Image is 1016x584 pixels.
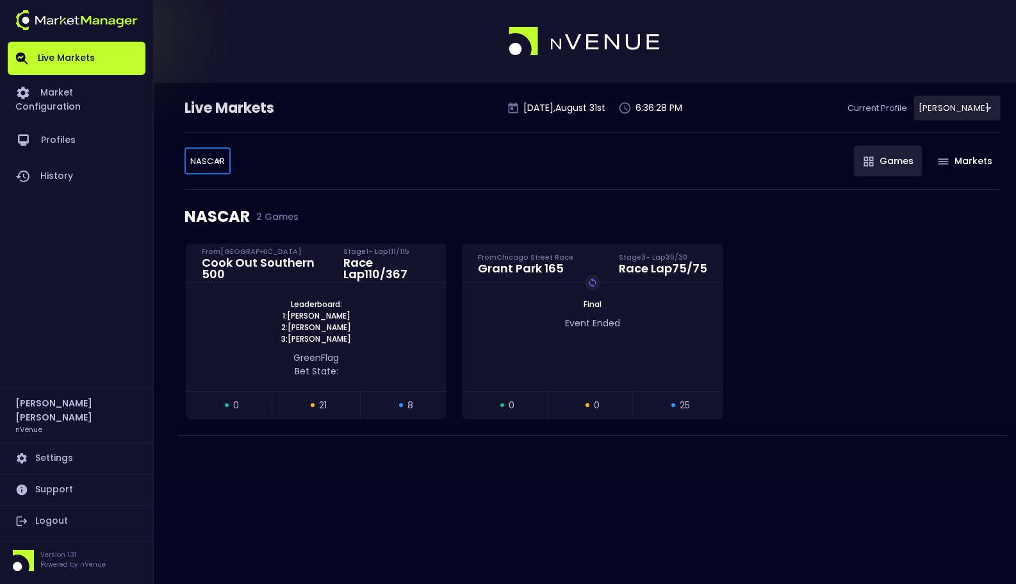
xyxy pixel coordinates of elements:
h2: [PERSON_NAME] [PERSON_NAME] [15,396,138,424]
p: Current Profile [848,102,907,115]
span: green Flag [293,351,339,364]
span: 0 [233,399,239,412]
button: Games [854,146,922,176]
div: [PERSON_NAME] [184,148,231,174]
div: Cook Out Southern 500 [202,257,328,280]
span: 2: [PERSON_NAME] [277,322,355,333]
div: Version 1.31Powered by nVenue [8,550,145,571]
a: Logout [8,506,145,537]
div: [PERSON_NAME] [914,96,1001,121]
div: NASCAR [184,190,1001,244]
img: replayImg [587,278,598,288]
div: Stage 1 - Lap 111 / 115 [343,246,430,256]
div: Stage 3 - Lap 30 / 30 [619,252,707,262]
p: Version 1.31 [40,550,106,560]
h3: nVenue [15,424,42,434]
span: 1: [PERSON_NAME] [279,310,354,322]
div: Race Lap 75 / 75 [619,263,707,274]
span: 0 [509,399,514,412]
img: gameIcon [938,158,949,165]
a: Live Markets [8,42,145,75]
div: Grant Park 165 [478,263,573,274]
div: Race Lap 110 / 367 [343,257,430,280]
span: Event Ended [565,317,620,330]
span: 0 [594,399,600,412]
a: Settings [8,443,145,474]
span: 2 Games [250,212,299,222]
img: gameIcon [864,156,874,167]
img: logo [15,10,138,30]
span: 25 [680,399,690,412]
span: Final [580,299,605,310]
p: 6:36:28 PM [635,101,682,115]
span: Bet State: [295,365,338,378]
span: 8 [407,399,413,412]
img: logo [509,27,661,56]
a: History [8,158,145,194]
p: [DATE] , August 31 st [523,101,605,115]
a: Support [8,474,145,505]
div: Live Markets [184,98,341,119]
button: Markets [928,146,1001,176]
p: Powered by nVenue [40,560,106,569]
span: 21 [319,399,327,412]
span: 3: [PERSON_NAME] [277,333,355,345]
a: Profiles [8,122,145,158]
span: Leaderboard: [287,299,346,310]
a: Market Configuration [8,75,145,122]
div: From [GEOGRAPHIC_DATA] [202,246,328,256]
div: From Chicago Street Race [478,252,573,262]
